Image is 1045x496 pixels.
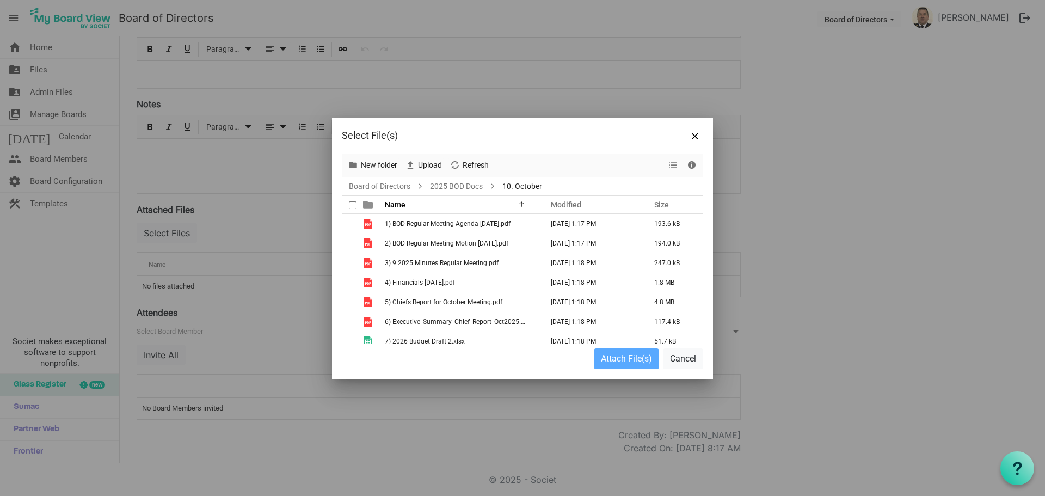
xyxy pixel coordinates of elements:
td: 51.7 kB is template cell column header Size [643,332,703,351]
span: 6) Executive_Summary_Chief_Report_Oct2025.pdf [385,318,531,326]
td: checkbox [342,312,356,332]
div: Select File(s) [342,127,631,144]
td: is template cell column header type [356,332,382,351]
div: New folder [344,154,401,177]
td: 1) BOD Regular Meeting Agenda Oct 2025.pdf is template cell column header Name [382,214,539,234]
span: 2) BOD Regular Meeting Motion [DATE].pdf [385,240,508,247]
div: View [664,154,683,177]
span: Modified [551,200,581,209]
span: 7) 2026 Budget Draft 2.xlsx [385,338,465,345]
td: 193.6 kB is template cell column header Size [643,214,703,234]
span: 5) Chiefs Report for October Meeting.pdf [385,298,502,306]
td: checkbox [342,214,356,234]
button: Cancel [663,348,703,369]
td: 2) BOD Regular Meeting Motion Oct 2025.pdf is template cell column header Name [382,234,539,253]
td: 4) Financials Oct 2025.pdf is template cell column header Name [382,273,539,292]
td: 5) Chiefs Report for October Meeting.pdf is template cell column header Name [382,292,539,312]
span: 1) BOD Regular Meeting Agenda [DATE].pdf [385,220,511,228]
div: Upload [401,154,446,177]
span: Size [654,200,669,209]
span: 10. October [500,180,544,193]
td: checkbox [342,273,356,292]
td: October 13, 2025 1:17 PM column header Modified [539,214,643,234]
td: is template cell column header type [356,234,382,253]
td: is template cell column header type [356,253,382,273]
td: checkbox [342,332,356,351]
button: Attach File(s) [594,348,659,369]
a: 2025 BOD Docs [428,180,485,193]
td: 7) 2026 Budget Draft 2.xlsx is template cell column header Name [382,332,539,351]
td: October 13, 2025 1:18 PM column header Modified [539,292,643,312]
td: October 13, 2025 1:18 PM column header Modified [539,273,643,292]
span: 4) Financials [DATE].pdf [385,279,455,286]
td: checkbox [342,234,356,253]
td: checkbox [342,253,356,273]
span: 3) 9.2025 Minutes Regular Meeting.pdf [385,259,499,267]
td: checkbox [342,292,356,312]
td: October 13, 2025 1:18 PM column header Modified [539,332,643,351]
span: New folder [360,158,398,172]
button: Close [687,127,703,144]
td: is template cell column header type [356,312,382,332]
td: is template cell column header type [356,214,382,234]
button: New folder [346,158,399,172]
td: 1.8 MB is template cell column header Size [643,273,703,292]
td: October 13, 2025 1:18 PM column header Modified [539,253,643,273]
span: Refresh [462,158,490,172]
div: Refresh [446,154,493,177]
span: Name [385,200,405,209]
td: 6) Executive_Summary_Chief_Report_Oct2025.pdf is template cell column header Name [382,312,539,332]
td: October 13, 2025 1:17 PM column header Modified [539,234,643,253]
span: Upload [417,158,443,172]
button: Upload [403,158,444,172]
td: October 13, 2025 1:18 PM column header Modified [539,312,643,332]
td: 247.0 kB is template cell column header Size [643,253,703,273]
td: is template cell column header type [356,273,382,292]
td: 4.8 MB is template cell column header Size [643,292,703,312]
td: 117.4 kB is template cell column header Size [643,312,703,332]
a: Board of Directors [347,180,413,193]
button: Details [685,158,699,172]
button: Refresh [448,158,491,172]
td: is template cell column header type [356,292,382,312]
td: 3) 9.2025 Minutes Regular Meeting.pdf is template cell column header Name [382,253,539,273]
button: View dropdownbutton [666,158,679,172]
td: 194.0 kB is template cell column header Size [643,234,703,253]
div: Details [683,154,701,177]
